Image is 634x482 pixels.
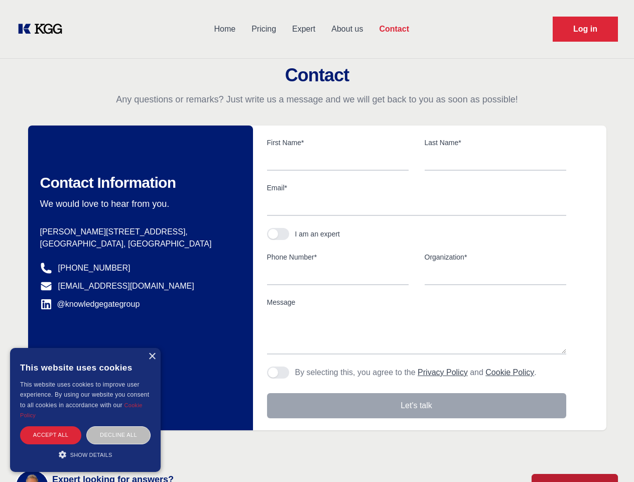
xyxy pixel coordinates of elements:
[267,183,566,193] label: Email*
[323,16,371,42] a: About us
[267,297,566,307] label: Message
[58,262,131,274] a: [PHONE_NUMBER]
[20,381,149,409] span: This website uses cookies to improve user experience. By using our website you consent to all coo...
[206,16,243,42] a: Home
[425,252,566,262] label: Organization*
[40,198,237,210] p: We would love to hear from you.
[284,16,323,42] a: Expert
[553,17,618,42] a: Request Demo
[40,226,237,238] p: [PERSON_NAME][STREET_ADDRESS],
[20,355,151,380] div: This website uses cookies
[371,16,417,42] a: Contact
[485,368,534,377] a: Cookie Policy
[40,298,140,310] a: @knowledgegategroup
[40,238,237,250] p: [GEOGRAPHIC_DATA], [GEOGRAPHIC_DATA]
[12,65,622,85] h2: Contact
[267,252,409,262] label: Phone Number*
[267,393,566,418] button: Let's talk
[20,449,151,459] div: Show details
[70,452,112,458] span: Show details
[20,402,143,418] a: Cookie Policy
[267,138,409,148] label: First Name*
[243,16,284,42] a: Pricing
[40,174,237,192] h2: Contact Information
[148,353,156,360] div: Close
[418,368,468,377] a: Privacy Policy
[86,426,151,444] div: Decline all
[58,280,194,292] a: [EMAIL_ADDRESS][DOMAIN_NAME]
[20,426,81,444] div: Accept all
[12,93,622,105] p: Any questions or remarks? Just write us a message and we will get back to you as soon as possible!
[295,367,537,379] p: By selecting this, you agree to the and .
[425,138,566,148] label: Last Name*
[16,21,70,37] a: KOL Knowledge Platform: Talk to Key External Experts (KEE)
[584,434,634,482] iframe: Chat Widget
[295,229,340,239] div: I am an expert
